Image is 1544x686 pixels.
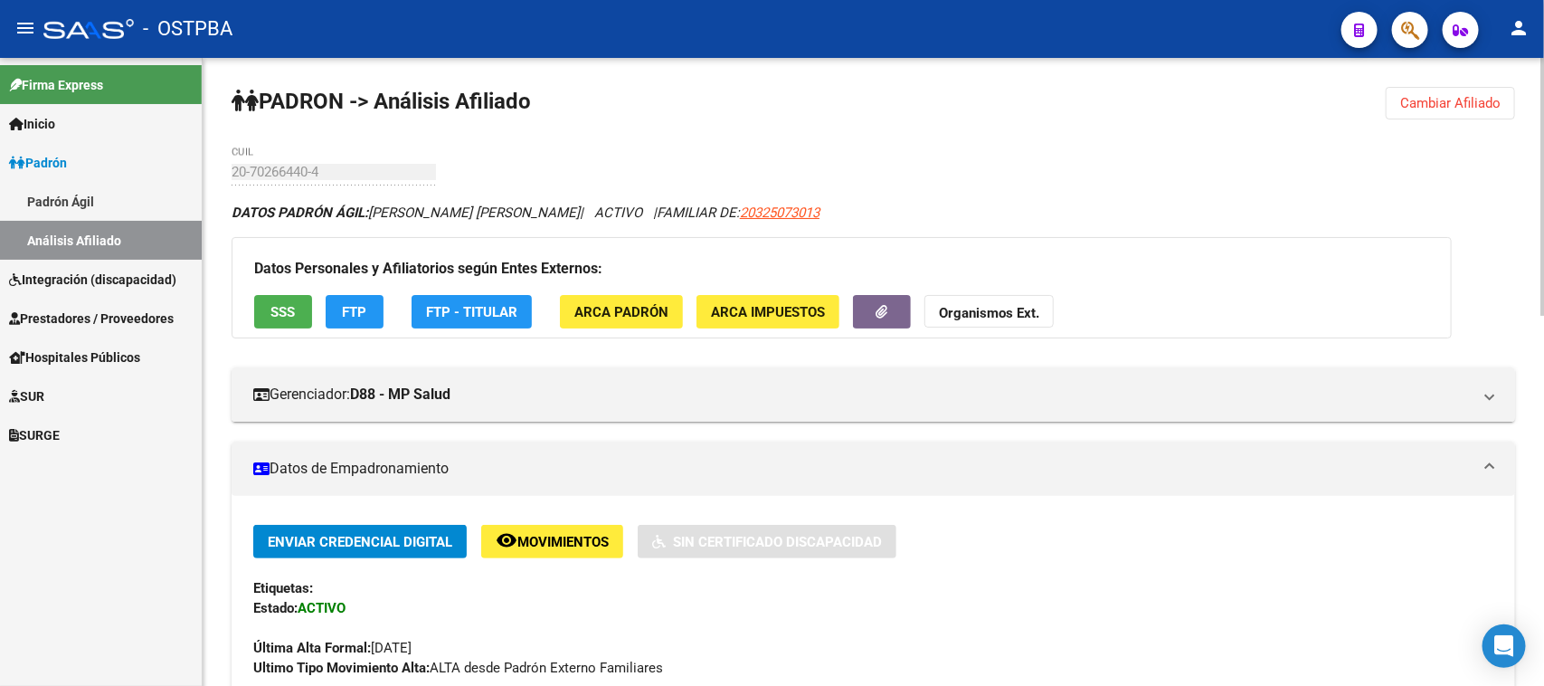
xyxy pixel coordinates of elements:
[253,580,313,596] strong: Etiquetas:
[574,304,668,320] span: ARCA Padrón
[232,442,1515,496] mat-expansion-panel-header: Datos de Empadronamiento
[517,534,609,550] span: Movimientos
[271,304,296,320] span: SSS
[740,205,819,221] span: 20325073013
[9,425,60,445] span: SURGE
[232,205,368,221] strong: DATOS PADRÓN ÁGIL:
[481,525,623,558] button: Movimientos
[298,600,346,616] strong: ACTIVO
[9,270,176,290] span: Integración (discapacidad)
[253,459,1472,479] mat-panel-title: Datos de Empadronamiento
[268,534,452,550] span: Enviar Credencial Digital
[9,386,44,406] span: SUR
[232,205,819,221] i: | ACTIVO |
[14,17,36,39] mat-icon: menu
[9,114,55,134] span: Inicio
[696,295,839,329] button: ARCA Impuestos
[253,385,1472,405] mat-panel-title: Gerenciador:
[924,295,1054,329] button: Organismos Ext.
[9,309,174,329] span: Prestadores / Proveedores
[253,525,467,558] button: Enviar Credencial Digital
[496,529,517,551] mat-icon: remove_red_eye
[253,640,412,656] span: [DATE]
[253,660,663,676] span: ALTA desde Padrón Externo Familiares
[232,89,531,114] strong: PADRON -> Análisis Afiliado
[673,534,882,550] span: Sin Certificado Discapacidad
[9,75,103,95] span: Firma Express
[350,385,450,405] strong: D88 - MP Salud
[711,304,825,320] span: ARCA Impuestos
[254,295,312,329] button: SSS
[1508,17,1530,39] mat-icon: person
[254,256,1429,281] h3: Datos Personales y Afiliatorios según Entes Externos:
[9,153,67,173] span: Padrón
[253,660,430,676] strong: Ultimo Tipo Movimiento Alta:
[1386,87,1515,119] button: Cambiar Afiliado
[1482,624,1526,668] div: Open Intercom Messenger
[560,295,683,329] button: ARCA Padrón
[412,295,532,329] button: FTP - Titular
[232,367,1515,422] mat-expansion-panel-header: Gerenciador:D88 - MP Salud
[9,348,140,367] span: Hospitales Públicos
[232,205,580,221] span: [PERSON_NAME] [PERSON_NAME]
[426,304,517,320] span: FTP - Titular
[343,304,367,320] span: FTP
[253,600,298,616] strong: Estado:
[143,9,232,49] span: - OSTPBA
[638,525,896,558] button: Sin Certificado Discapacidad
[1400,95,1501,111] span: Cambiar Afiliado
[253,640,371,656] strong: Última Alta Formal:
[939,305,1039,321] strong: Organismos Ext.
[657,205,819,221] span: FAMILIAR DE:
[326,295,384,329] button: FTP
